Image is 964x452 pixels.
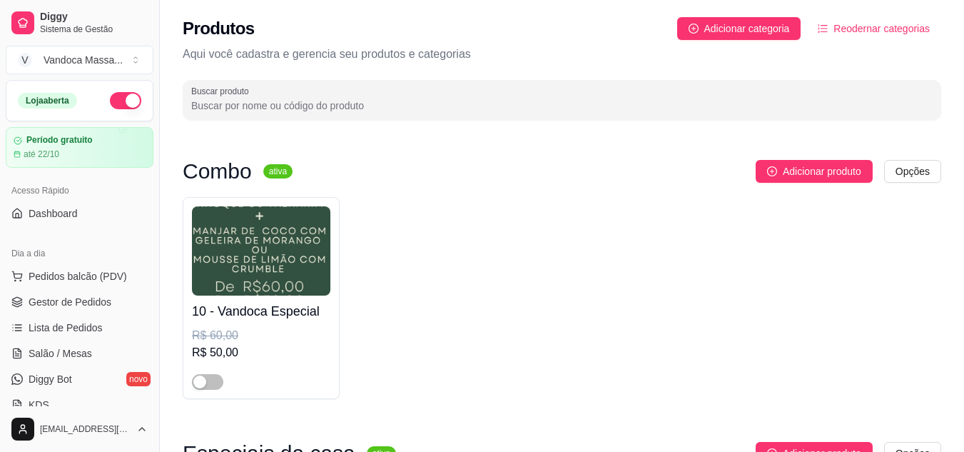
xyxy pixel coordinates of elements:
[677,17,801,40] button: Adicionar categoria
[40,24,148,35] span: Sistema de Gestão
[29,398,49,412] span: KDS
[192,327,330,344] div: R$ 60,00
[29,372,72,386] span: Diggy Bot
[6,368,153,391] a: Diggy Botnovo
[40,11,148,24] span: Diggy
[6,393,153,416] a: KDS
[263,164,293,179] sup: ativa
[18,53,32,67] span: V
[29,321,103,335] span: Lista de Pedidos
[6,46,153,74] button: Select a team
[6,242,153,265] div: Dia a dia
[806,17,941,40] button: Reodernar categorias
[6,291,153,313] a: Gestor de Pedidos
[192,301,330,321] h4: 10 - Vandoca Especial
[183,17,255,40] h2: Produtos
[18,93,77,109] div: Loja aberta
[833,21,930,36] span: Reodernar categorias
[6,412,153,446] button: [EMAIL_ADDRESS][DOMAIN_NAME]
[884,160,941,183] button: Opções
[6,265,153,288] button: Pedidos balcão (PDV)
[6,202,153,225] a: Dashboard
[29,206,78,221] span: Dashboard
[6,127,153,168] a: Período gratuitoaté 22/10
[40,423,131,435] span: [EMAIL_ADDRESS][DOMAIN_NAME]
[6,316,153,339] a: Lista de Pedidos
[29,269,127,283] span: Pedidos balcão (PDV)
[6,342,153,365] a: Salão / Mesas
[191,85,254,97] label: Buscar produto
[29,346,92,361] span: Salão / Mesas
[767,166,777,176] span: plus-circle
[6,6,153,40] a: DiggySistema de Gestão
[191,99,933,113] input: Buscar produto
[44,53,123,67] div: Vandoca Massa ...
[26,135,93,146] article: Período gratuito
[183,46,941,63] p: Aqui você cadastra e gerencia seu produtos e categorias
[783,164,861,179] span: Adicionar produto
[192,344,330,361] div: R$ 50,00
[192,206,330,296] img: product-image
[183,163,252,180] h3: Combo
[6,179,153,202] div: Acesso Rápido
[110,92,141,109] button: Alterar Status
[704,21,790,36] span: Adicionar categoria
[29,295,111,309] span: Gestor de Pedidos
[818,24,828,34] span: ordered-list
[756,160,873,183] button: Adicionar produto
[689,24,699,34] span: plus-circle
[24,149,59,160] article: até 22/10
[895,164,930,179] span: Opções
